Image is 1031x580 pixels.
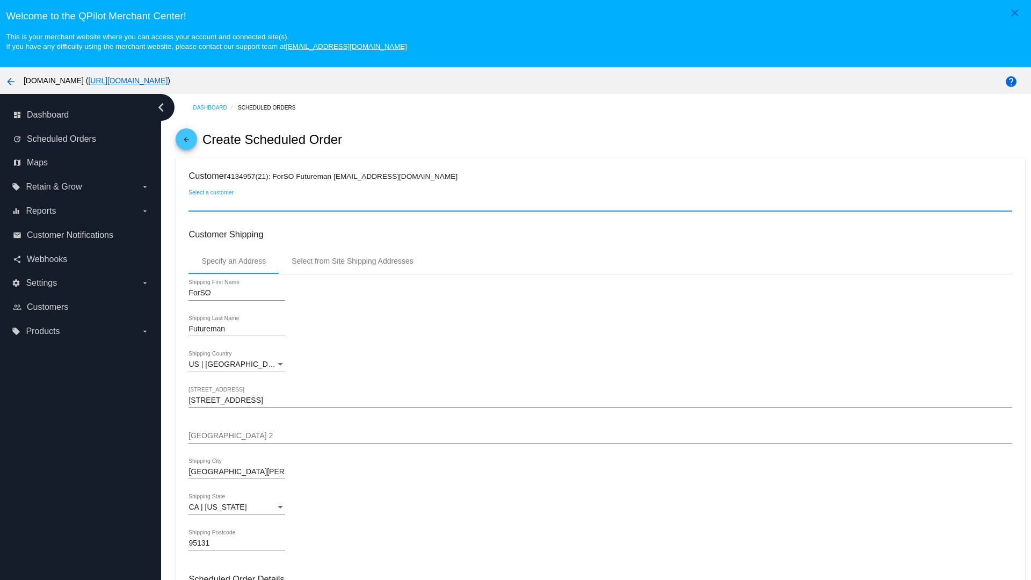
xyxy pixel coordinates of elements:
small: 4134957(21): ForSO Futureman [EMAIL_ADDRESS][DOMAIN_NAME] [227,172,458,180]
span: CA | [US_STATE] [188,503,246,511]
i: arrow_drop_down [141,327,149,336]
mat-icon: close [1008,6,1021,19]
mat-icon: arrow_back [4,75,17,88]
h3: Customer Shipping [188,229,1012,240]
input: Select a customer [188,199,1012,208]
span: Products [26,327,60,336]
a: share Webhooks [13,251,149,268]
a: people_outline Customers [13,299,149,316]
mat-icon: arrow_back [180,136,193,149]
span: Customer Notifications [27,230,113,240]
i: arrow_drop_down [141,207,149,215]
small: This is your merchant website where you can access your account and connected site(s). If you hav... [6,33,406,50]
i: dashboard [13,111,21,119]
span: Retain & Grow [26,182,82,192]
span: Dashboard [27,110,69,120]
mat-select: Shipping Country [188,360,285,369]
i: arrow_drop_down [141,183,149,191]
input: Shipping Postcode [188,539,285,548]
mat-icon: help [1005,75,1018,88]
i: people_outline [13,303,21,311]
a: map Maps [13,154,149,171]
input: Shipping First Name [188,289,285,298]
i: equalizer [12,207,20,215]
a: [EMAIL_ADDRESS][DOMAIN_NAME] [286,42,407,50]
span: [DOMAIN_NAME] ( ) [24,76,170,85]
input: Shipping City [188,468,285,476]
span: Scheduled Orders [27,134,96,144]
a: update Scheduled Orders [13,130,149,148]
div: Specify an Address [201,257,266,265]
a: email Customer Notifications [13,227,149,244]
h2: Create Scheduled Order [202,132,342,147]
i: email [13,231,21,240]
i: share [13,255,21,264]
h3: Customer [188,171,1012,181]
span: Webhooks [27,255,67,264]
span: Maps [27,158,48,168]
span: Reports [26,206,56,216]
i: arrow_drop_down [141,279,149,287]
i: map [13,158,21,167]
i: chevron_left [153,99,170,116]
a: Dashboard [193,99,238,116]
span: US | [GEOGRAPHIC_DATA] [188,360,284,368]
a: Scheduled Orders [238,99,305,116]
span: Settings [26,278,57,288]
i: local_offer [12,183,20,191]
i: settings [12,279,20,287]
input: Shipping Street 1 [188,396,1012,405]
a: dashboard Dashboard [13,106,149,124]
input: Shipping Street 2 [188,432,1012,440]
span: Customers [27,302,68,312]
div: Select from Site Shipping Addresses [292,257,413,265]
i: update [13,135,21,143]
input: Shipping Last Name [188,325,285,334]
a: [URL][DOMAIN_NAME] [88,76,168,85]
i: local_offer [12,327,20,336]
h3: Welcome to the QPilot Merchant Center! [6,10,1025,22]
mat-select: Shipping State [188,503,285,512]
